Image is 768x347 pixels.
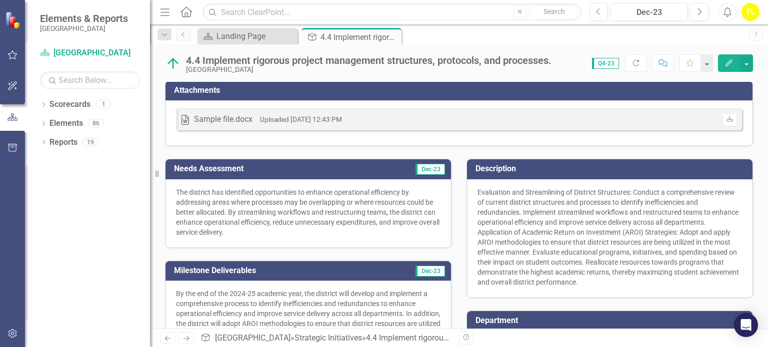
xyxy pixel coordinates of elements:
div: 19 [82,138,98,146]
span: Elements & Reports [40,12,128,24]
div: 4.4 Implement rigorous project management structures, protocols, and processes. [186,55,551,66]
div: Dec-23 [614,6,684,18]
a: [GEOGRAPHIC_DATA] [40,47,140,59]
a: Elements [49,118,83,129]
a: Scorecards [49,99,90,110]
img: ClearPoint Strategy [5,11,22,29]
div: » » [200,333,451,344]
span: Evaluation and Streamlining of District Structures: Conduct a comprehensive review of current dis... [477,188,739,286]
h3: Milestone Deliverables [174,266,372,275]
button: Search [529,5,579,19]
a: [GEOGRAPHIC_DATA] [215,333,290,343]
a: Strategic Initiatives [294,333,362,343]
div: 4.4 Implement rigorous project management structures, protocols, and processes. [320,31,399,43]
h3: Attachments [174,86,747,95]
h3: Department [475,316,747,325]
button: FL [741,3,759,21]
span: Dec-23 [415,266,445,277]
h3: Needs Assessment [174,164,363,173]
span: Dec-23 [415,164,445,175]
div: [GEOGRAPHIC_DATA] [186,66,551,73]
div: 86 [88,119,104,128]
input: Search ClearPoint... [202,3,581,21]
a: Landing Page [200,30,295,42]
span: Q4-23 [592,58,619,69]
small: [GEOGRAPHIC_DATA] [40,24,128,32]
div: Landing Page [216,30,295,42]
button: Dec-23 [610,3,687,21]
input: Search Below... [40,71,140,89]
div: Open Intercom Messenger [734,313,758,337]
div: 1 [95,100,111,109]
small: Uploaded [DATE] 12:43 PM [260,115,342,123]
span: Search [543,7,565,15]
a: Reports [49,137,77,148]
div: Sample file.docx [194,114,252,125]
div: 4.4 Implement rigorous project management structures, protocols, and processes. [366,333,652,343]
h3: Description [475,164,747,173]
img: On Target [165,55,181,71]
p: The district has identified opportunities to enhance operational efficiency by addressing areas w... [176,187,440,237]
